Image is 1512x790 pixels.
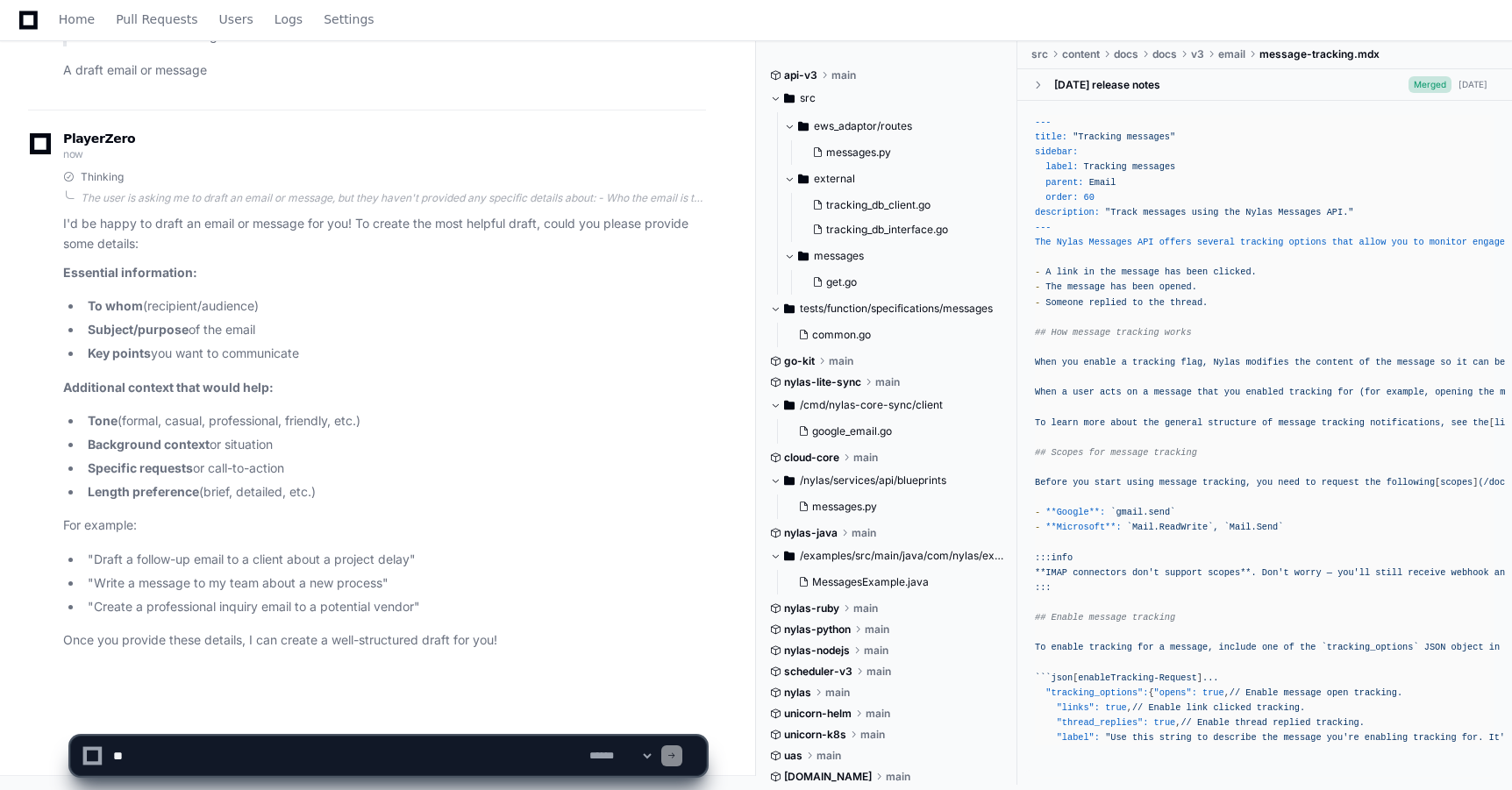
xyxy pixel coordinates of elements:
span: the [1294,357,1310,367]
div: [ ] [ ] [ ] [ ] [ ] [ ] { , , , } [1035,115,1494,745]
span: a [1122,357,1127,367]
span: To [1035,643,1045,653]
button: /nylas/services/api/blueprints [770,466,1004,495]
span: The [1045,282,1061,293]
span: content [1062,47,1100,61]
button: messages.py [791,495,994,519]
span: see [1451,417,1467,428]
span: of [1359,357,1370,367]
span: tracking. [1354,687,1402,698]
span: `gmail.send` [1110,507,1175,517]
span: the [1375,357,1391,367]
span: more [1083,417,1105,428]
span: receive [1408,567,1445,578]
div: The user is asking me to draft an email or message, but they haven't provided any specific detail... [81,191,706,205]
span: the [1473,417,1488,428]
span: been [1132,282,1154,293]
span: tracking_db_client.go [826,198,931,212]
span: nylas-nodejs [784,644,850,658]
span: src [800,91,816,105]
span: api-v3 [784,68,817,82]
span: support [1165,567,1202,578]
span: Tracking [1083,162,1126,173]
span: to [1305,477,1316,488]
span: Users [219,14,253,25]
span: (for [1359,387,1381,397]
span: a [1062,387,1067,397]
button: messages.py [805,140,994,165]
span: link [1057,267,1079,277]
span: v3 [1191,47,1204,61]
span: learn [1052,417,1079,428]
span: of [1284,643,1294,653]
span: "Tracking messages" [1073,132,1175,142]
span: JSON [1424,643,1446,653]
span: - [1035,282,1040,293]
span: tracking [1089,643,1132,653]
li: (brief, detailed, etc.) [82,482,706,502]
span: tracking, [1202,477,1251,488]
svg: Directory [784,395,795,416]
span: true [1202,687,1224,698]
p: A draft email or message [63,60,706,81]
p: I'd be happy to draft an email or message for you! To create the most helpful draft, could you pl... [63,214,706,254]
span: main [867,665,891,679]
button: tracking_db_interface.go [805,217,994,242]
button: common.go [791,323,994,347]
button: external [784,165,1004,193]
span: email [1218,47,1245,61]
span: message [1397,357,1435,367]
span: object [1451,643,1484,653]
span: nylas-ruby [784,601,839,616]
span: get.go [826,275,857,289]
span: docs [1114,47,1138,61]
strong: Essential information: [63,265,197,280]
span: messages.py [812,500,877,514]
span: label: [1045,162,1078,173]
span: you [1073,477,1088,488]
span: Settings [324,14,374,25]
button: messages [784,242,1004,270]
span: a [1159,643,1165,653]
span: message [1278,417,1316,428]
span: - [1035,297,1040,308]
span: content [1316,357,1354,367]
strong: Background context [88,437,210,452]
span: you [1062,357,1078,367]
svg: Directory [798,168,809,189]
iframe: Open customer support [1456,732,1503,779]
span: the [1100,267,1116,277]
span: be [1494,357,1505,367]
span: has [1165,267,1180,277]
span: in [1489,643,1500,653]
span: // [1132,702,1143,713]
span: 60 [1083,192,1094,203]
span: opening [1435,387,1473,397]
button: /cmd/nylas-core-sync/client [770,391,1004,419]
span: Before [1035,477,1067,488]
span: "Track messages using the Nylas Messages API." [1105,207,1353,217]
span: request [1322,477,1359,488]
span: the [1365,477,1380,488]
button: src [770,84,1004,112]
svg: Directory [798,116,809,137]
span: MessagesExample.java [812,575,929,589]
span: link [1187,702,1209,713]
span: main [831,68,856,82]
span: Nylas [1213,357,1240,367]
li: "Write a message to my team about a new process" [82,573,706,594]
span: Merged [1409,76,1451,93]
span: ... [1202,673,1218,683]
span: it [1457,357,1467,367]
span: PlayerZero [63,133,135,144]
span: nylas-java [784,526,838,540]
span: - [1035,507,1040,517]
span: Enable [1148,702,1180,713]
span: /cmd/nylas-core-sync/client [800,398,943,412]
li: (recipient/audience) [82,296,706,317]
span: // [1230,687,1240,698]
span: Thinking [81,170,124,184]
span: worry [1294,567,1322,578]
span: Pull Requests [116,14,197,25]
span: Don't [1262,567,1289,578]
